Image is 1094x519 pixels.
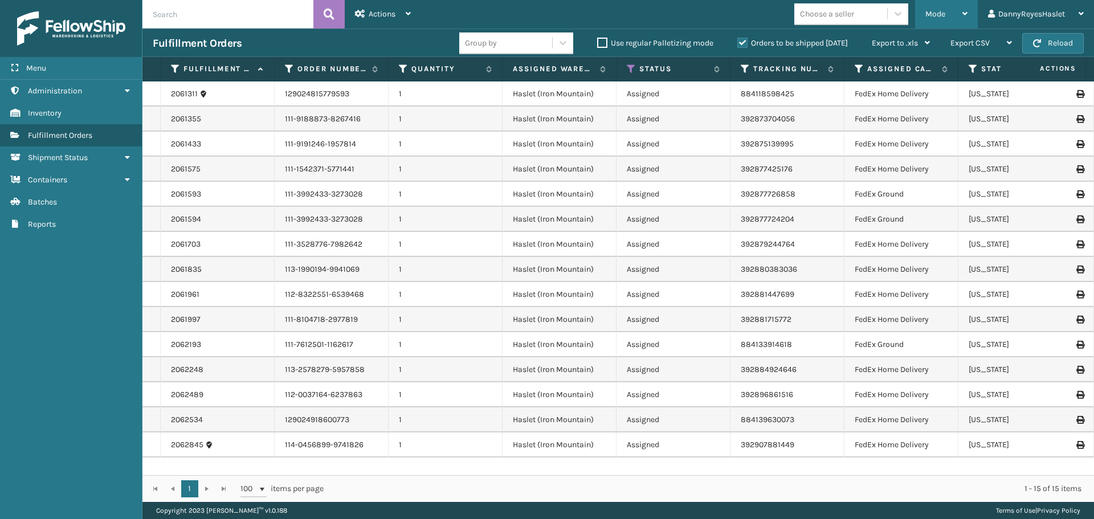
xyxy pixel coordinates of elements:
[958,307,1072,332] td: [US_STATE]
[503,81,617,107] td: Haslet (Iron Mountain)
[741,139,794,149] a: 392875139995
[275,182,389,207] td: 111-3992433-3273028
[275,157,389,182] td: 111-1542371-5771441
[844,432,958,457] td: FedEx Home Delivery
[503,257,617,282] td: Haslet (Iron Mountain)
[1076,391,1083,399] i: Print Label
[183,64,252,74] label: Fulfillment Order Id
[275,407,389,432] td: 129024918600773
[844,107,958,132] td: FedEx Home Delivery
[28,108,62,118] span: Inventory
[171,239,201,250] a: 2061703
[996,502,1080,519] div: |
[389,157,503,182] td: 1
[872,38,918,48] span: Export to .xls
[1037,506,1080,514] a: Privacy Policy
[275,357,389,382] td: 113-2578279-5957858
[171,264,202,275] a: 2061835
[617,207,730,232] td: Assigned
[513,64,594,74] label: Assigned Warehouse
[981,64,1050,74] label: State
[297,64,366,74] label: Order Number
[171,389,203,401] a: 2062489
[503,182,617,207] td: Haslet (Iron Mountain)
[844,382,958,407] td: FedEx Home Delivery
[171,339,201,350] a: 2062193
[844,81,958,107] td: FedEx Home Delivery
[741,314,791,324] a: 392881715772
[741,264,797,274] a: 392880383036
[753,64,822,74] label: Tracking Number
[844,132,958,157] td: FedEx Home Delivery
[503,307,617,332] td: Haslet (Iron Mountain)
[181,480,198,497] a: 1
[503,382,617,407] td: Haslet (Iron Mountain)
[503,407,617,432] td: Haslet (Iron Mountain)
[1076,316,1083,324] i: Print Label
[996,506,1035,514] a: Terms of Use
[171,189,201,200] a: 2061593
[26,63,46,73] span: Menu
[153,36,242,50] h3: Fulfillment Orders
[617,107,730,132] td: Assigned
[389,132,503,157] td: 1
[741,440,794,449] a: 392907881449
[1076,165,1083,173] i: Print Label
[389,257,503,282] td: 1
[28,153,88,162] span: Shipment Status
[737,38,848,48] label: Orders to be shipped [DATE]
[1076,291,1083,299] i: Print Label
[844,207,958,232] td: FedEx Ground
[741,289,794,299] a: 392881447699
[389,357,503,382] td: 1
[958,432,1072,457] td: [US_STATE]
[800,8,854,20] div: Choose a seller
[741,390,793,399] a: 392896861516
[275,382,389,407] td: 112-0037164-6237863
[275,132,389,157] td: 111-9191246-1957814
[617,407,730,432] td: Assigned
[389,407,503,432] td: 1
[958,382,1072,407] td: [US_STATE]
[844,282,958,307] td: FedEx Home Delivery
[950,38,990,48] span: Export CSV
[741,365,797,374] a: 392884924646
[171,364,203,375] a: 2062248
[1076,441,1083,449] i: Print Label
[741,114,795,124] a: 392873704056
[844,407,958,432] td: FedEx Home Delivery
[503,332,617,357] td: Haslet (Iron Mountain)
[617,132,730,157] td: Assigned
[275,432,389,457] td: 114-0456899-9741826
[617,357,730,382] td: Assigned
[844,357,958,382] td: FedEx Home Delivery
[1076,341,1083,349] i: Print Label
[171,113,201,125] a: 2061355
[617,307,730,332] td: Assigned
[844,307,958,332] td: FedEx Home Delivery
[411,64,480,74] label: Quantity
[389,432,503,457] td: 1
[275,257,389,282] td: 113-1990194-9941069
[503,132,617,157] td: Haslet (Iron Mountain)
[17,11,125,46] img: logo
[844,332,958,357] td: FedEx Ground
[844,182,958,207] td: FedEx Ground
[389,182,503,207] td: 1
[1076,115,1083,123] i: Print Label
[617,282,730,307] td: Assigned
[389,332,503,357] td: 1
[741,239,795,249] a: 392879244764
[1076,366,1083,374] i: Print Label
[617,81,730,107] td: Assigned
[240,480,324,497] span: items per page
[340,483,1081,495] div: 1 - 15 of 15 items
[275,282,389,307] td: 112-8322551-6539468
[275,332,389,357] td: 111-7612501-1162617
[28,175,67,185] span: Containers
[275,81,389,107] td: 129024815779593
[503,207,617,232] td: Haslet (Iron Mountain)
[741,189,795,199] a: 392877726858
[389,207,503,232] td: 1
[958,257,1072,282] td: [US_STATE]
